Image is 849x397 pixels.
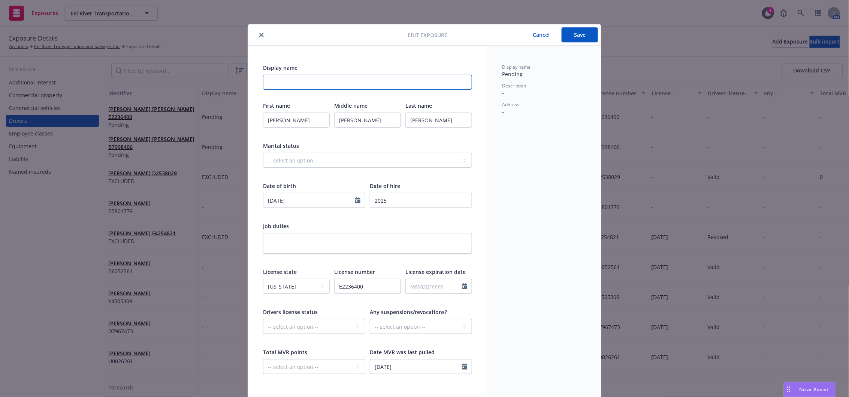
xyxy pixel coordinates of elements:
span: Display name [263,64,297,71]
span: Address [502,101,519,108]
span: Date of hire [370,182,400,189]
button: Cancel [521,27,562,42]
span: First name [263,102,290,109]
button: Nova Assist [784,382,836,397]
button: Save [562,27,598,42]
span: Edit exposure [408,31,447,39]
span: Any suspensions/revocations? [370,308,447,316]
span: Marital status [263,142,299,149]
span: Date MVR was last pulled [370,349,435,356]
span: Display name [502,64,531,70]
svg: Calendar [462,364,467,370]
input: MM/DD/YYYY [406,279,462,293]
span: Last name [405,102,432,109]
span: - [502,108,504,115]
span: Total MVR points [263,349,307,356]
span: License state [263,268,297,275]
span: Drivers license status [263,308,318,316]
span: - [502,89,504,96]
span: Middle name [334,102,368,109]
span: License expiration date [405,268,466,275]
span: Pending [502,71,523,78]
input: MM/DD/YYYY [370,359,462,374]
button: close [257,30,266,39]
span: Description [502,83,526,89]
div: Drag to move [784,382,794,397]
svg: Calendar [462,283,467,289]
span: License number [334,268,375,275]
svg: Calendar [355,197,360,203]
span: Job duties [263,223,289,230]
span: Nova Assist [800,386,829,392]
input: MM/DD/YYYY [263,193,355,208]
span: Date of birth [263,182,296,189]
